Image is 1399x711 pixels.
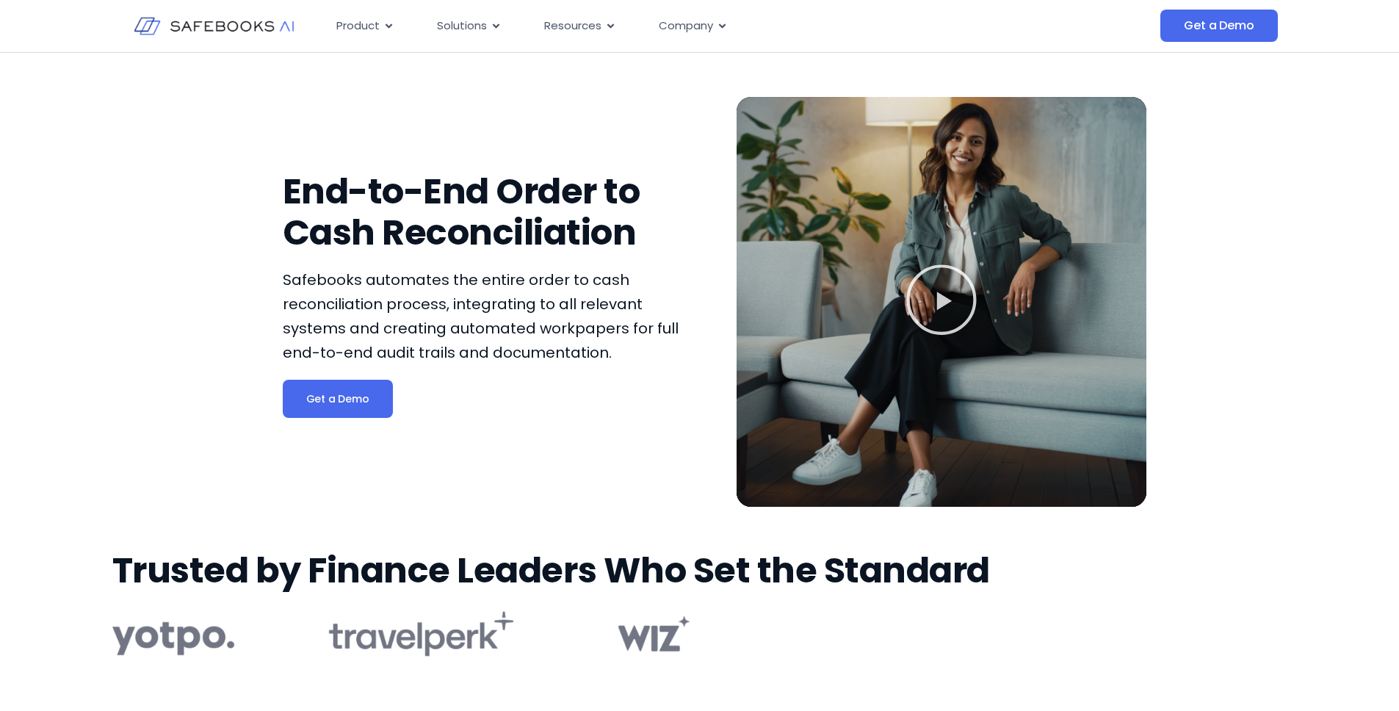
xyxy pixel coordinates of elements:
span: Resources [544,18,601,35]
span: Product [336,18,380,35]
span: Solutions [437,18,487,35]
nav: Menu [325,12,1013,40]
a: Get a Demo [283,380,393,418]
span: Safebooks automates the entire order to cash reconciliation process, integrating to all relevant ... [283,270,679,363]
span: Get a Demo [1184,18,1254,33]
div: Play Video [905,263,978,341]
span: Company [659,18,713,35]
span: Get a Demo [306,391,369,406]
a: Get a Demo [1160,10,1277,42]
h2: Trusted by Finance Leaders Who Set the Standard [112,550,1287,591]
h1: End-to-End Order to Cash Reconciliation [283,171,693,253]
div: Menu Toggle [325,12,1013,40]
img: Order-to-Cash 1 [112,606,700,663]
